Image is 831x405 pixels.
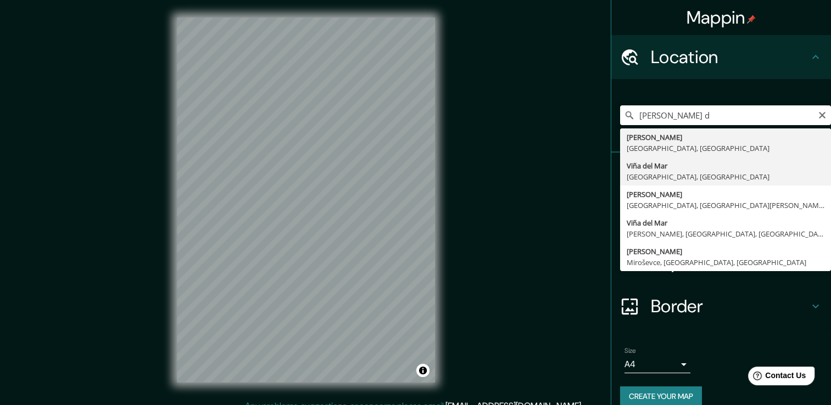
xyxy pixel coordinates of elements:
input: Pick your city or area [620,105,831,125]
div: A4 [624,356,690,373]
div: Viña del Mar [627,217,824,228]
h4: Layout [651,251,809,273]
h4: Border [651,295,809,317]
iframe: Help widget launcher [733,362,819,393]
div: Location [611,35,831,79]
div: [GEOGRAPHIC_DATA], [GEOGRAPHIC_DATA][PERSON_NAME], [GEOGRAPHIC_DATA] [627,200,824,211]
div: [PERSON_NAME] [627,132,824,143]
div: [GEOGRAPHIC_DATA], [GEOGRAPHIC_DATA] [627,171,824,182]
div: [PERSON_NAME] [627,246,824,257]
div: [PERSON_NAME] [627,189,824,200]
div: [GEOGRAPHIC_DATA], [GEOGRAPHIC_DATA] [627,143,824,154]
div: Style [611,196,831,240]
div: Layout [611,240,831,284]
div: Border [611,284,831,328]
div: Miroševce, [GEOGRAPHIC_DATA], [GEOGRAPHIC_DATA] [627,257,824,268]
canvas: Map [177,18,435,383]
h4: Mappin [687,7,756,29]
div: Viña del Mar [627,160,824,171]
div: Pins [611,153,831,196]
label: Size [624,346,636,356]
img: pin-icon.png [747,15,756,24]
div: [PERSON_NAME], [GEOGRAPHIC_DATA], [GEOGRAPHIC_DATA] [627,228,824,239]
button: Toggle attribution [416,364,430,377]
button: Clear [818,109,827,120]
h4: Location [651,46,809,68]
